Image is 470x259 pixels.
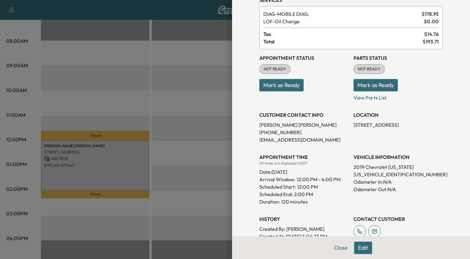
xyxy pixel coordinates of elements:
div: All times are displayed in EDT [259,161,349,166]
h3: CONTACT CUSTOMER [354,215,443,223]
span: MOBILE DIAG. [263,10,419,18]
h3: Appointment Status [259,54,349,62]
p: 12:00 PM [297,183,318,191]
span: $ 0.00 [424,18,439,25]
p: [PHONE_NUMBER] [259,129,349,136]
p: Scheduled End: [259,191,293,198]
span: Tax [263,30,424,38]
p: Odometer In: N/A [354,178,443,186]
p: Scheduled Start: [259,183,296,191]
div: Date: [DATE] [259,166,349,176]
span: NOT READY [260,66,290,72]
h3: Parts Status [354,54,443,62]
p: [EMAIL_ADDRESS][DOMAIN_NAME] [259,136,349,143]
p: Arrival Window: [259,176,349,183]
p: [US_VEHICLE_IDENTIFICATION_NUMBER] [354,171,443,178]
p: Duration: 120 minutes [259,198,349,205]
span: Total [263,38,423,45]
span: $ 14.76 [424,30,439,38]
p: Created At : [DATE] 3:06:23 PM [259,233,349,240]
h3: LOCATION [354,111,443,119]
h3: VEHICLE INFORMATION [354,153,443,161]
span: Oil Change [263,18,421,25]
span: $ 193.71 [423,38,439,45]
p: Odometer Out: N/A [354,186,443,193]
button: Close [330,242,352,254]
h3: CUSTOMER CONTACT INFO [259,111,349,119]
button: Mark as Ready [354,79,398,91]
p: 2019 Chevrolet [US_STATE] [354,163,443,171]
span: $ 178.95 [422,10,439,18]
p: 2:00 PM [294,191,313,198]
h3: History [259,215,349,223]
span: NOT READY [354,66,384,72]
span: 12:00 PM - 4:00 PM [296,176,340,183]
p: Created By : [PERSON_NAME] [259,225,349,233]
button: Mark as Ready [259,79,304,91]
p: View Parts List [354,91,443,101]
p: [STREET_ADDRESS] [354,121,443,129]
button: Edit [354,242,372,254]
h3: APPOINTMENT TIME [259,153,349,161]
p: [PERSON_NAME] [PERSON_NAME] [259,121,349,129]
